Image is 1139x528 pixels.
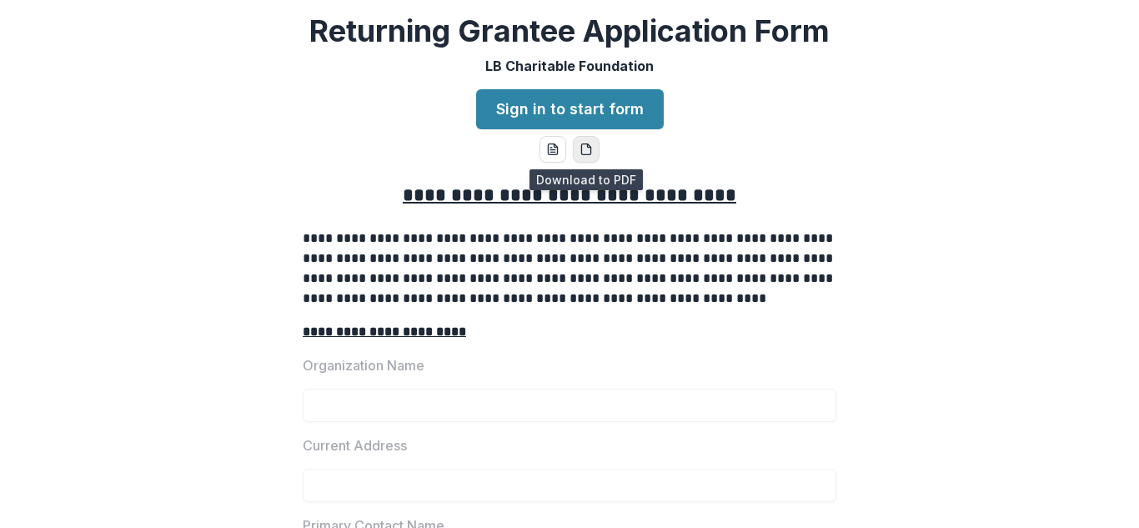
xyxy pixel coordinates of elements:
p: Current Address [303,435,407,455]
p: Organization Name [303,355,424,375]
button: pdf-download [573,136,600,163]
a: Sign in to start form [476,89,664,129]
p: LB Charitable Foundation [485,56,654,76]
button: word-download [539,136,566,163]
h2: Returning Grantee Application Form [309,13,830,49]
